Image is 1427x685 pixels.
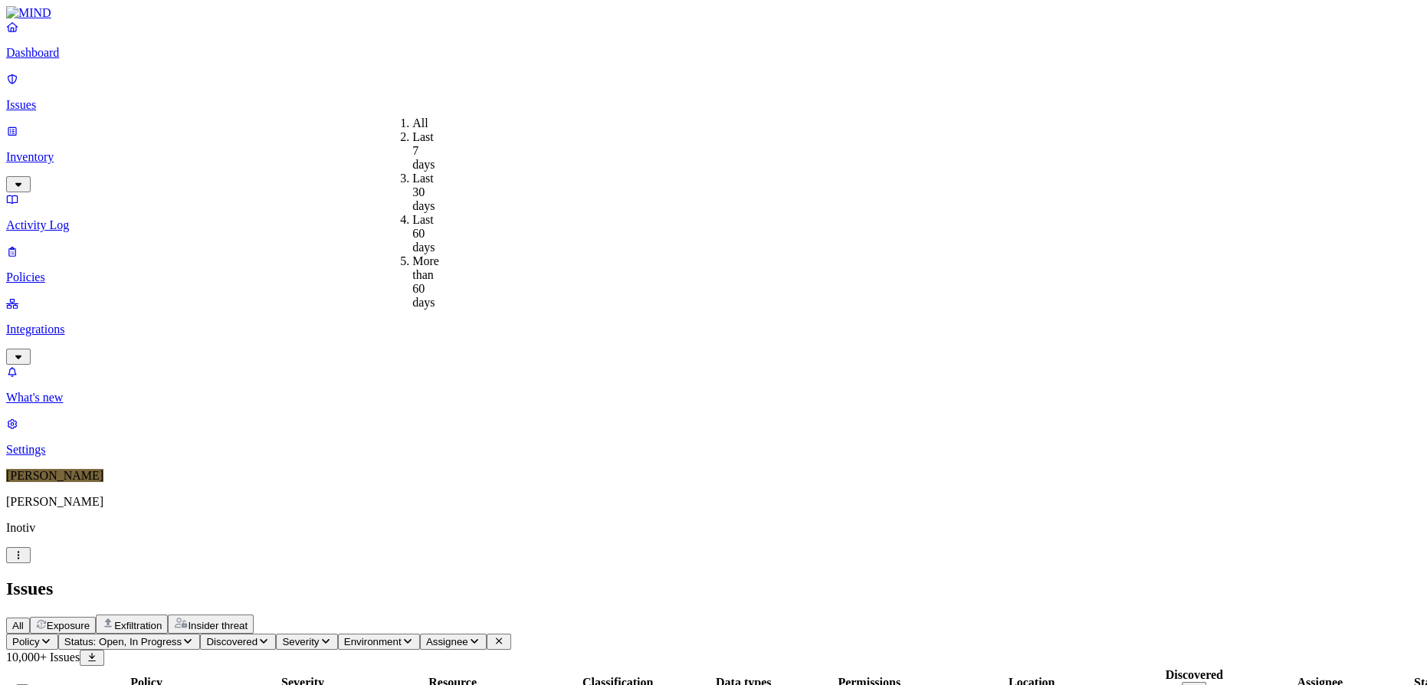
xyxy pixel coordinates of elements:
[6,6,1421,20] a: MIND
[6,495,1421,509] p: [PERSON_NAME]
[47,620,90,631] span: Exposure
[6,323,1421,336] p: Integrations
[6,218,1421,232] p: Activity Log
[6,124,1421,190] a: Inventory
[6,365,1421,405] a: What's new
[1133,668,1255,682] div: Discovered
[6,46,1421,60] p: Dashboard
[6,443,1421,457] p: Settings
[6,20,1421,60] a: Dashboard
[64,636,182,647] span: Status: Open, In Progress
[6,578,1421,599] h2: Issues
[6,98,1421,112] p: Issues
[6,244,1421,284] a: Policies
[188,620,248,631] span: Insider threat
[6,391,1421,405] p: What's new
[6,651,80,664] span: 10,000+ Issues
[6,192,1421,232] a: Activity Log
[206,636,258,647] span: Discovered
[12,636,40,647] span: Policy
[6,521,1421,535] p: Inotiv
[6,297,1421,362] a: Integrations
[426,636,468,647] span: Assignee
[6,72,1421,112] a: Issues
[6,469,103,482] span: [PERSON_NAME]
[6,417,1421,457] a: Settings
[114,620,162,631] span: Exfiltration
[6,6,51,20] img: MIND
[12,620,24,631] span: All
[344,636,402,647] span: Environment
[6,150,1421,164] p: Inventory
[6,270,1421,284] p: Policies
[282,636,319,647] span: Severity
